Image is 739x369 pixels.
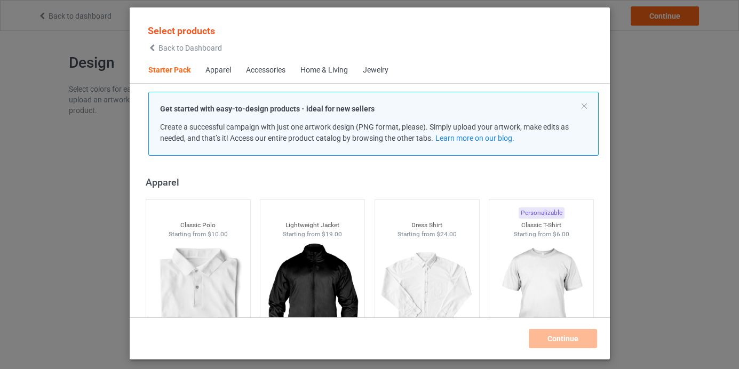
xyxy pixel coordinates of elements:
div: Jewelry [363,65,388,76]
img: regular.jpg [379,238,474,358]
div: Starting from [146,230,250,239]
strong: Get started with easy-to-design products - ideal for new sellers [160,105,375,113]
span: Create a successful campaign with just one artwork design (PNG format, please). Simply upload you... [160,123,569,142]
img: regular.jpg [494,238,589,358]
span: Starter Pack [141,58,198,83]
div: Apparel [205,65,231,76]
div: Starting from [375,230,479,239]
div: Dress Shirt [375,221,479,230]
span: $24.00 [436,230,456,238]
div: Starting from [260,230,364,239]
span: Back to Dashboard [158,44,222,52]
span: $6.00 [552,230,569,238]
img: regular.jpg [265,238,360,358]
div: Classic T-Shirt [489,221,593,230]
span: Select products [148,25,215,36]
span: $19.00 [322,230,342,238]
span: $10.00 [207,230,227,238]
a: Learn more on our blog. [435,134,514,142]
div: Accessories [246,65,285,76]
div: Apparel [145,176,598,188]
div: Home & Living [300,65,348,76]
img: regular.jpg [150,238,245,358]
div: Personalizable [518,207,564,219]
div: Lightweight Jacket [260,221,364,230]
div: Classic Polo [146,221,250,230]
div: Starting from [489,230,593,239]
